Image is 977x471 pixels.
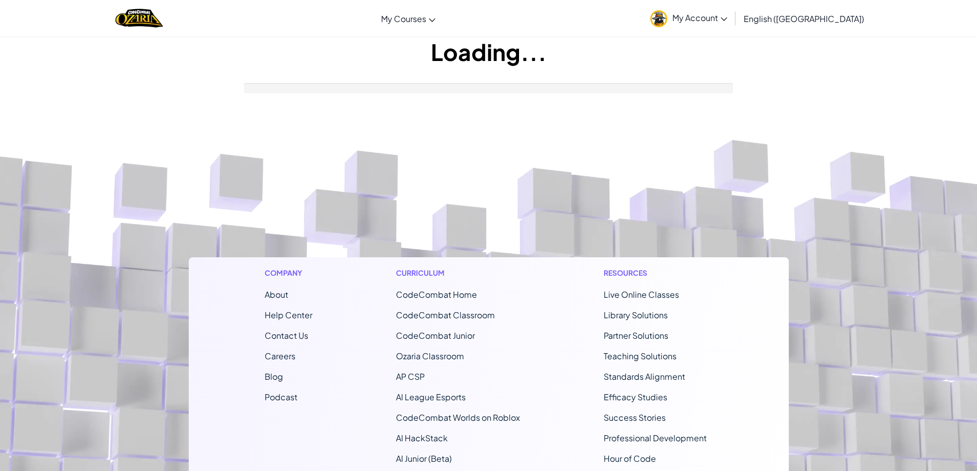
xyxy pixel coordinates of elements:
[396,392,466,402] a: AI League Esports
[396,268,520,278] h1: Curriculum
[645,2,732,34] a: My Account
[265,392,297,402] a: Podcast
[396,453,452,464] a: AI Junior (Beta)
[604,392,667,402] a: Efficacy Studies
[604,453,656,464] a: Hour of Code
[604,268,713,278] h1: Resources
[604,412,666,423] a: Success Stories
[396,412,520,423] a: CodeCombat Worlds on Roblox
[604,310,668,320] a: Library Solutions
[739,5,869,32] a: English ([GEOGRAPHIC_DATA])
[604,433,707,443] a: Professional Development
[265,310,312,320] a: Help Center
[604,351,676,361] a: Teaching Solutions
[396,289,477,300] span: CodeCombat Home
[744,13,864,24] span: English ([GEOGRAPHIC_DATA])
[650,10,667,27] img: avatar
[265,289,288,300] a: About
[115,8,163,29] img: Home
[396,351,464,361] a: Ozaria Classroom
[396,330,475,341] a: CodeCombat Junior
[376,5,441,32] a: My Courses
[396,371,425,382] a: AP CSP
[672,12,727,23] span: My Account
[265,371,283,382] a: Blog
[604,330,668,341] a: Partner Solutions
[265,330,308,341] span: Contact Us
[396,433,448,443] a: AI HackStack
[265,268,312,278] h1: Company
[265,351,295,361] a: Careers
[604,289,679,300] a: Live Online Classes
[604,371,685,382] a: Standards Alignment
[381,13,426,24] span: My Courses
[396,310,495,320] a: CodeCombat Classroom
[115,8,163,29] a: Ozaria by CodeCombat logo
